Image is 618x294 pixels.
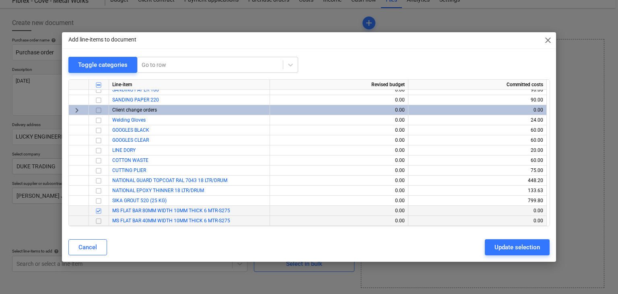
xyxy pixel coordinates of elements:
div: 0.00 [273,155,405,166]
div: 60.00 [412,155,543,166]
div: 0.00 [273,135,405,145]
p: Add line-items to document [68,35,136,44]
a: Welding Gloves [112,117,146,123]
div: 0.00 [273,85,405,95]
button: Toggle categories [68,57,137,73]
div: Update selection [494,242,540,253]
div: 0.00 [273,206,405,216]
div: 133.63 [412,186,543,196]
a: SIKA GROUT 520 (25 KG) [112,198,167,203]
div: 0.00 [273,95,405,105]
a: MS FLAT BAR 80MM WIDTH 10MM THICK 6 MTR-S275 [112,208,230,213]
a: NATIONAL GUARD TOPCOAT RAL 7043 18 LTR/DRUM [112,178,227,183]
div: 0.00 [273,145,405,155]
div: 0.00 [412,105,543,115]
iframe: Chat Widget [578,255,618,294]
button: Update selection [485,239,550,255]
a: MS FLAT BAR 40MM WIDTH 10MM THICK 6 MTR-S275 [112,218,230,224]
div: Line-item [109,80,270,90]
div: 0.00 [273,105,405,115]
button: Cancel [68,239,107,255]
a: SANDING PAPER 220 [112,97,159,103]
a: GOOGLES CLEAR [112,137,149,143]
a: LINE DORY [112,147,136,153]
div: 0.00 [273,115,405,125]
div: Revised budget [270,80,408,90]
span: close [543,35,553,45]
span: Client change orders [112,107,157,113]
div: 799.80 [412,196,543,206]
div: Cancel [78,242,97,253]
div: Committed costs [408,80,547,90]
div: 0.00 [273,196,405,206]
div: 0.00 [412,216,543,226]
div: 0.00 [273,125,405,135]
div: 0.00 [273,186,405,196]
a: SANDING PAPER 100 [112,87,159,93]
div: 90.00 [412,85,543,95]
div: 60.00 [412,125,543,135]
div: 0.00 [273,216,405,226]
div: Toggle categories [78,60,128,70]
div: 60.00 [412,135,543,145]
span: keyboard_arrow_right [72,106,82,115]
div: 448.20 [412,176,543,186]
a: GOOGLES BLACK [112,127,149,133]
a: CUTTING PLIER [112,168,146,173]
div: 75.00 [412,166,543,176]
a: NATIONAL EPOXY THINNER 18 LTR/DRUM [112,188,204,193]
div: 0.00 [273,166,405,176]
a: COTTON WASTE [112,157,148,163]
div: 0.00 [273,176,405,186]
div: 90.00 [412,95,543,105]
div: 20.00 [412,145,543,155]
div: 24.00 [412,115,543,125]
div: 0.00 [412,206,543,216]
